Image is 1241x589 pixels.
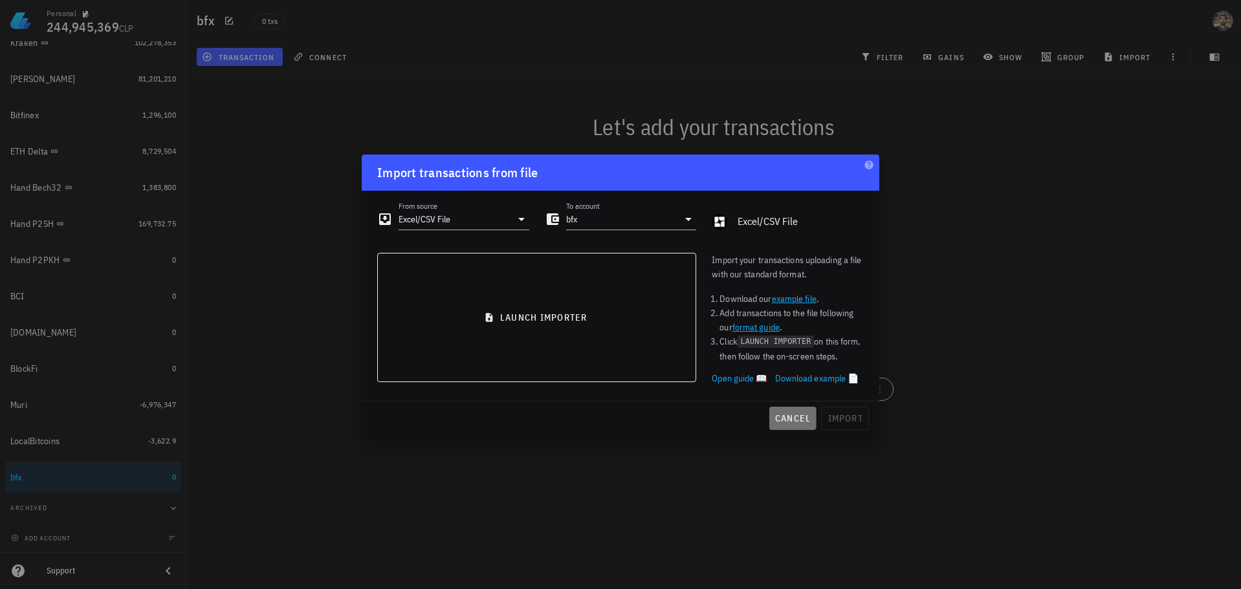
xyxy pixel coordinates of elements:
[738,336,814,348] code: LAUNCH IMPORTER
[377,253,696,382] button: launch importer
[566,201,600,211] label: To account
[719,292,864,306] li: Download our .
[712,371,767,385] a: Open guide 📖
[719,334,864,363] li: Click on this form, then follow the on-screen steps.
[775,371,859,385] a: Download example 📄
[719,306,864,334] li: Add transactions to the file following our .
[732,321,780,333] a: format guide
[399,201,437,211] label: From source
[738,215,864,228] div: Excel/CSV File
[377,162,538,183] div: Import transactions from file
[772,293,817,305] a: example file
[712,253,864,281] p: Import your transactions uploading a file with our standard format.
[769,407,817,430] button: cancel
[774,412,811,424] span: cancel
[388,312,685,323] span: launch importer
